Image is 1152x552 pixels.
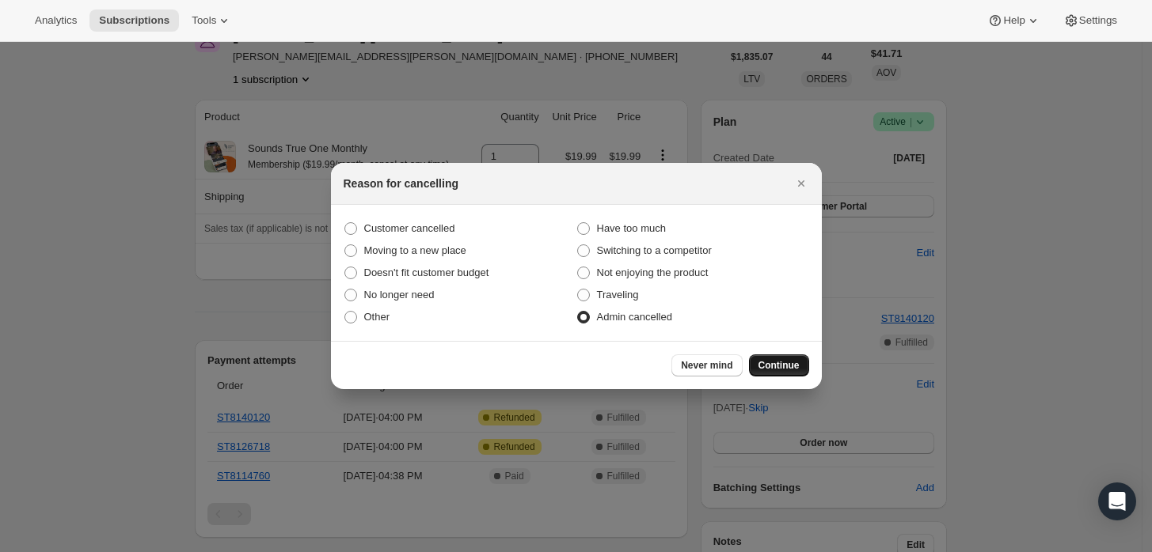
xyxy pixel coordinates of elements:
span: Help [1003,14,1025,27]
span: Subscriptions [99,14,169,27]
span: Switching to a competitor [597,244,712,256]
span: Not enjoying the product [597,267,709,278]
button: Tools [182,9,241,32]
div: Open Intercom Messenger [1098,482,1136,520]
span: Never mind [681,359,732,372]
span: Have too much [597,222,666,234]
button: Never mind [671,354,742,376]
span: Customer cancelled [364,222,455,234]
span: Admin cancelled [597,311,672,323]
span: Doesn't fit customer budget [364,267,489,278]
h2: Reason for cancelling [344,176,458,191]
button: Help [978,9,1050,32]
span: No longer need [364,289,435,301]
button: Continue [749,354,809,376]
span: Continue [758,359,800,372]
span: Traveling [597,289,639,301]
span: Other [364,311,390,323]
button: Settings [1054,9,1127,32]
button: Close [790,172,812,195]
button: Subscriptions [89,9,179,32]
span: Analytics [35,14,77,27]
span: Moving to a new place [364,244,466,256]
span: Tools [192,14,216,27]
button: Analytics [25,9,86,32]
span: Settings [1079,14,1117,27]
